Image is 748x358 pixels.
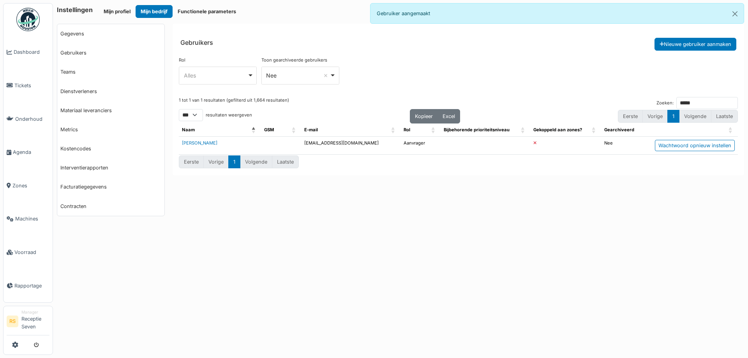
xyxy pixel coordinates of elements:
a: Onderhoud [4,102,53,136]
a: Tickets [4,69,53,102]
button: Close [726,4,744,24]
button: Kopieer [410,109,438,123]
td: [EMAIL_ADDRESS][DOMAIN_NAME] [301,136,401,154]
div: Gebruiker aangemaakt [370,3,744,24]
span: E-mail: Activate to sort [391,123,396,136]
label: resultaten weergeven [206,112,252,118]
nav: pagination [618,110,738,123]
nav: pagination [179,155,299,168]
span: GSM [264,127,274,132]
a: Facturatiegegevens [57,177,164,196]
span: Excel [443,113,455,119]
label: Zoeken: [656,100,674,106]
label: Rol [179,57,185,63]
a: Voorraad [4,236,53,269]
h6: Instellingen [57,6,93,14]
span: Onderhoud [15,115,49,123]
button: Mijn profiel [99,5,136,18]
div: 1 tot 1 van 1 resultaten (gefilterd uit 1,664 resultaten) [179,97,289,109]
button: Excel [438,109,460,123]
div: Wachtwoord opnieuw instellen [655,140,735,151]
a: Materiaal leveranciers [57,101,164,120]
a: Contracten [57,197,164,216]
button: Functionele parameters [173,5,241,18]
div: Manager [21,309,49,315]
button: Remove item: 'false' [322,72,330,79]
span: Gearchiveerd [604,127,634,132]
span: Machines [15,215,49,222]
button: 1 [228,155,240,168]
span: : Activate to sort [729,123,733,136]
span: Naam [182,127,195,132]
a: Interventierapporten [57,158,164,177]
button: Mijn bedrijf [136,5,173,18]
span: Agenda [13,148,49,156]
span: Gekoppeld aan zones?: Activate to sort [592,123,596,136]
a: Zones [4,169,53,203]
a: Dashboard [4,35,53,69]
span: Rapportage [14,282,49,289]
h6: Gebruikers [180,39,213,46]
a: Rapportage [4,269,53,302]
button: 1 [667,110,679,123]
span: Rol: Activate to sort [431,123,436,136]
span: Tickets [14,82,49,89]
td: Nee [601,136,641,154]
a: Metrics [57,120,164,139]
a: [PERSON_NAME] [182,140,217,146]
span: Rol [404,127,410,132]
a: Dienstverleners [57,82,164,101]
a: Gegevens [57,24,164,43]
span: GSM: Activate to sort [292,123,296,136]
span: E-mail [304,127,318,132]
span: Zones [12,182,49,189]
span: Gekoppeld aan zones? [533,127,582,132]
div: Nee [266,71,330,79]
span: Voorraad [14,249,49,256]
button: Nieuwe gebruiker aanmaken [654,38,736,51]
span: Kopieer [415,113,433,119]
a: Teams [57,62,164,81]
label: Toon gearchiveerde gebruikers [261,57,327,63]
a: Gebruikers [57,43,164,62]
a: Agenda [4,136,53,169]
span: Bijbehorende prioriteitsniveau [444,127,510,132]
span: Dashboard [14,48,49,56]
a: Machines [4,202,53,236]
li: Receptie Seven [21,309,49,333]
img: Badge_color-CXgf-gQk.svg [16,8,40,31]
div: Alles [184,71,247,79]
span: Bijbehorende prioriteitsniveau : Activate to sort [521,123,526,136]
a: Kostencodes [57,139,164,158]
li: RS [7,316,18,327]
td: Aanvrager [400,136,440,154]
a: RS ManagerReceptie Seven [7,309,49,335]
span: Naam: Activate to invert sorting [252,123,256,136]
